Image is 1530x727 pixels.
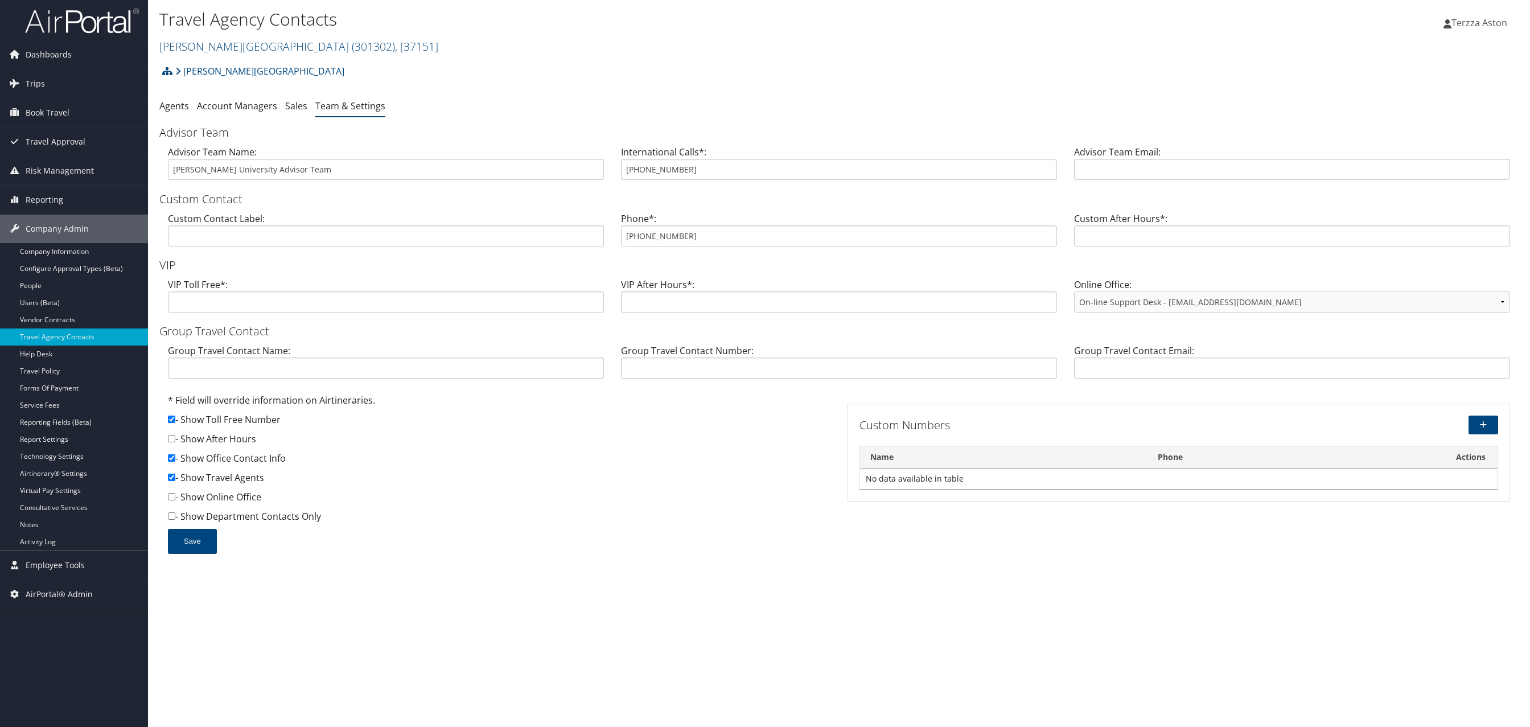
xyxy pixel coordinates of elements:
[168,510,830,529] div: - Show Department Contacts Only
[860,469,1498,489] td: No data available in table
[1066,278,1519,322] div: Online Office:
[26,215,89,243] span: Company Admin
[1443,6,1519,40] a: Terzza Aston
[1147,446,1444,469] th: Phone: activate to sort column ascending
[612,344,1066,388] div: Group Travel Contact Number:
[612,278,1066,322] div: VIP After Hours*:
[159,257,1519,273] h3: VIP
[159,145,612,189] div: Advisor Team Name:
[168,393,830,413] div: * Field will override information on Airtineraries.
[26,580,93,609] span: AirPortal® Admin
[1444,446,1498,469] th: Actions: activate to sort column ascending
[159,191,1519,207] h3: Custom Contact
[352,39,395,54] span: ( 301302 )
[168,471,830,490] div: - Show Travel Agents
[159,323,1519,339] h3: Group Travel Contact
[168,490,830,510] div: - Show Online Office
[25,7,139,34] img: airportal-logo.png
[26,551,85,580] span: Employee Tools
[168,451,830,471] div: - Show Office Contact Info
[159,39,438,54] a: [PERSON_NAME][GEOGRAPHIC_DATA]
[859,417,1282,433] h3: Custom Numbers
[168,413,830,432] div: - Show Toll Free Number
[315,100,385,112] a: Team & Settings
[395,39,438,54] span: , [ 37151 ]
[860,446,1147,469] th: Name: activate to sort column descending
[175,60,344,83] a: [PERSON_NAME][GEOGRAPHIC_DATA]
[26,98,69,127] span: Book Travel
[1066,212,1519,256] div: Custom After Hours*:
[1451,17,1507,29] span: Terzza Aston
[26,40,72,69] span: Dashboards
[26,157,94,185] span: Risk Management
[159,125,1519,141] h3: Advisor Team
[168,529,217,554] button: Save
[26,186,63,214] span: Reporting
[26,128,85,156] span: Travel Approval
[159,7,1066,31] h1: Travel Agency Contacts
[159,278,612,322] div: VIP Toll Free*:
[159,212,612,256] div: Custom Contact Label:
[285,100,307,112] a: Sales
[168,432,830,451] div: - Show After Hours
[1066,145,1519,189] div: Advisor Team Email:
[159,100,189,112] a: Agents
[612,145,1066,189] div: International Calls*:
[1066,344,1519,388] div: Group Travel Contact Email:
[159,344,612,388] div: Group Travel Contact Name:
[197,100,277,112] a: Account Managers
[612,212,1066,256] div: Phone*:
[26,69,45,98] span: Trips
